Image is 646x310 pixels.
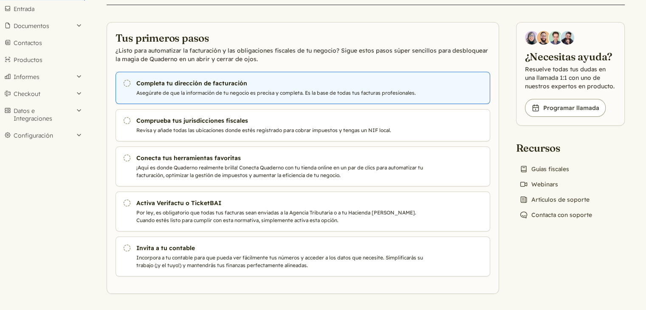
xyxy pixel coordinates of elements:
[116,46,490,63] p: ¿Listo para automatizar la facturación y las obligaciones fiscales de tu negocio? Sigue estos pas...
[136,154,426,162] h3: Conecta tus herramientas favoritas
[136,209,426,224] p: Por ley, es obligatorio que todas tus facturas sean enviadas a la Agencia Tributaria o a tu Hacie...
[116,192,490,231] a: Activa Verifactu o TicketBAI Por ley, es obligatorio que todas tus facturas sean enviadas a la Ag...
[136,89,426,97] p: Asegúrate de que la información de tu negocio es precisa y completa. Es la base de todas tus fact...
[136,244,426,252] h3: Invita a tu contable
[116,72,490,104] a: Completa tu dirección de facturación Asegúrate de que la información de tu negocio es precisa y c...
[549,31,562,45] img: Ivo Oltmans, Business Developer at Quaderno
[516,163,573,175] a: Guías fiscales
[136,164,426,179] p: ¡Aquí es donde Quaderno realmente brilla! Conecta Quaderno con tu tienda online en un par de clic...
[516,194,593,206] a: Artículos de soporte
[537,31,550,45] img: Jairo Fumero, Account Executive at Quaderno
[116,147,490,186] a: Conecta tus herramientas favoritas ¡Aquí es donde Quaderno realmente brilla! Conecta Quaderno con...
[116,237,490,276] a: Invita a tu contable Incorpora a tu contable para que pueda ver fácilmente tus números y acceder ...
[525,50,616,63] h2: ¿Necesitas ayuda?
[525,31,539,45] img: Diana Carrasco, Account Executive at Quaderno
[516,209,595,221] a: Contacta con soporte
[525,65,616,90] p: Resuelve todas tus dudas en una llamada 1:1 con uno de nuestros expertos en producto.
[136,254,426,269] p: Incorpora a tu contable para que pueda ver fácilmente tus números y acceder a los datos que neces...
[136,199,426,207] h3: Activa Verifactu o TicketBAI
[561,31,574,45] img: Javier Rubio, DevRel at Quaderno
[116,109,490,141] a: Comprueba tus jurisdicciones fiscales Revisa y añade todas las ubicaciones donde estés registrado...
[516,178,561,190] a: Webinars
[136,79,426,87] h3: Completa tu dirección de facturación
[525,99,606,117] a: Programar llamada
[136,116,426,125] h3: Comprueba tus jurisdicciones fiscales
[136,127,426,134] p: Revisa y añade todas las ubicaciones donde estés registrado para cobrar impuestos y tengas un NIF...
[516,141,595,155] h2: Recursos
[116,31,490,45] h2: Tus primeros pasos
